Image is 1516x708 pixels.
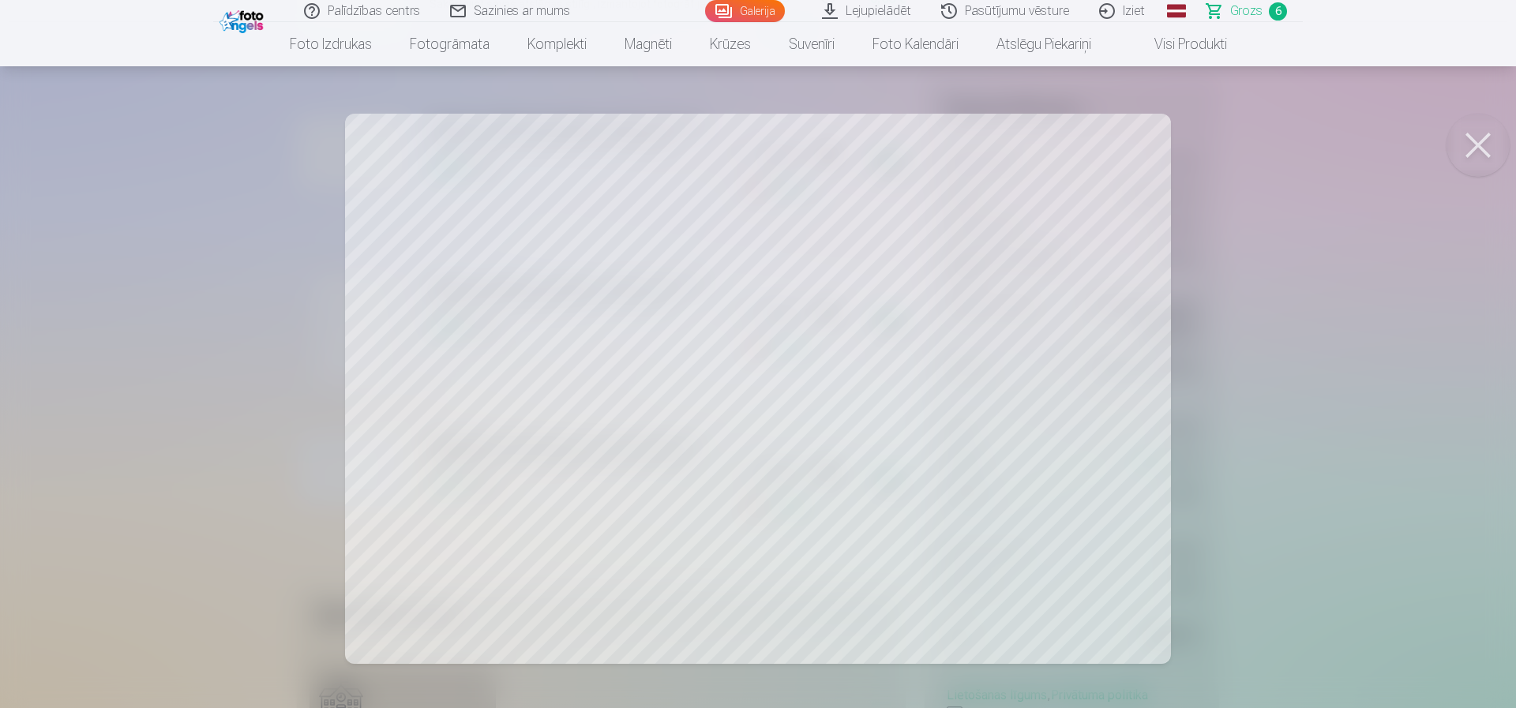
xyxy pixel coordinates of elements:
[1269,2,1287,21] span: 6
[391,22,508,66] a: Fotogrāmata
[770,22,854,66] a: Suvenīri
[1110,22,1246,66] a: Visi produkti
[606,22,691,66] a: Magnēti
[978,22,1110,66] a: Atslēgu piekariņi
[271,22,391,66] a: Foto izdrukas
[508,22,606,66] a: Komplekti
[691,22,770,66] a: Krūzes
[1230,2,1263,21] span: Grozs
[220,6,268,33] img: /fa1
[854,22,978,66] a: Foto kalendāri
